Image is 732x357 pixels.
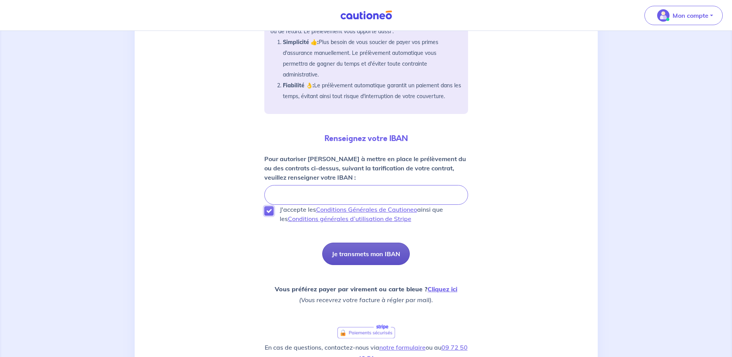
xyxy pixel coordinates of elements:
strong: Simplicité 👍: [283,39,319,46]
a: Cliquez ici [428,285,457,293]
p: Mon compte [673,11,708,20]
strong: Vous préférez payer par virement ou carte bleue ? [275,285,457,293]
strong: Fiabilité 👌: [283,82,314,89]
li: Plus besoin de vous soucier de payer vos primes d'assurance manuellement. Le prélèvement automati... [283,37,462,80]
a: Conditions générales d’utilisation de Stripe [288,215,411,223]
a: Conditions Générales de Cautioneo [316,206,417,213]
em: (Vous recevrez votre facture à régler par mail). [299,296,433,304]
img: illu_account_valid_menu.svg [657,9,669,22]
img: logo-stripe [337,324,395,338]
label: Pour autoriser [PERSON_NAME] à mettre en place le prélèvement du ou des contrats ci-dessus, suiva... [264,154,468,182]
li: Le prélèvement automatique garantit un paiement dans les temps, évitant ainsi tout risque d'inter... [283,80,462,102]
p: Renseignez votre IBAN [264,133,468,145]
p: J'accepte les ainsi que les [280,205,468,223]
a: logo-stripe [337,324,396,339]
img: Cautioneo [337,10,395,20]
button: Je transmets mon IBAN [322,243,410,265]
iframe: Cadre sécurisé pour la saisie de l'IBAN [274,192,458,198]
a: notre formulaire [379,343,426,351]
button: illu_account_valid_menu.svgMon compte [644,6,723,25]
